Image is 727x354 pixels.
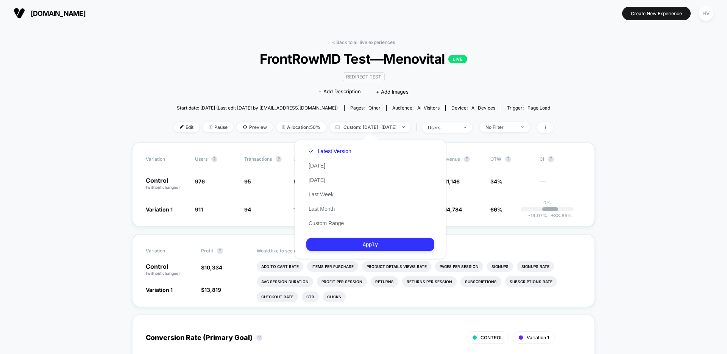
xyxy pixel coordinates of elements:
[180,125,184,129] img: edit
[543,200,551,205] p: 0%
[330,122,410,132] span: Custom: [DATE] - [DATE]
[306,191,336,198] button: Last Week
[14,8,25,19] img: Visually logo
[11,7,88,19] button: [DOMAIN_NAME]
[146,185,180,190] span: (without changes)
[414,122,422,133] span: |
[547,213,572,218] span: 38.85 %
[402,276,457,287] li: Returns Per Session
[256,335,262,341] button: ?
[487,261,513,272] li: Signups
[540,156,581,162] span: CI
[546,205,548,211] p: |
[146,206,173,213] span: Variation 1
[302,291,319,302] li: Ctr
[417,105,440,111] span: All Visitors
[527,105,550,111] span: Page Load
[551,213,554,218] span: +
[332,39,395,45] a: < Back to all live experiences
[507,105,550,111] div: Trigger:
[146,156,187,162] span: Variation
[699,6,713,21] div: HV
[195,156,207,162] span: users
[485,124,516,130] div: No Filter
[257,261,303,272] li: Add To Cart Rate
[282,125,285,129] img: rebalance
[402,126,405,128] img: end
[195,206,203,213] span: 911
[146,263,193,276] p: Control
[201,248,213,254] span: Profit
[257,291,298,302] li: Checkout Rate
[368,105,381,111] span: other
[306,238,434,251] button: Apply
[217,248,223,254] button: ?
[306,220,346,227] button: Custom Range
[257,248,582,254] p: Would like to see more reports?
[193,51,534,67] span: FrontRowMD Test—Menovital
[490,206,502,213] span: 66%
[146,177,187,190] p: Control
[195,178,205,185] span: 976
[696,6,716,21] button: HV
[445,105,501,111] span: Device:
[471,105,495,111] span: all devices
[276,156,282,162] button: ?
[521,126,524,128] img: end
[481,335,503,340] span: CONTROL
[548,156,554,162] button: ?
[622,7,691,20] button: Create New Experience
[244,156,272,162] span: Transactions
[204,264,222,271] span: 10,334
[306,148,354,155] button: Latest Version
[211,156,217,162] button: ?
[527,335,549,340] span: Variation 1
[464,127,466,128] img: end
[257,276,313,287] li: Avg Session Duration
[146,271,180,276] span: (without changes)
[343,72,385,81] span: Redirect Test
[244,206,251,213] span: 94
[318,88,361,96] span: + Add Description
[392,105,440,111] div: Audience:
[540,179,581,190] span: ---
[464,156,470,162] button: ?
[376,89,409,95] span: + Add Images
[244,178,251,185] span: 95
[505,156,511,162] button: ?
[323,291,346,302] li: Clicks
[201,287,221,293] span: $
[31,9,86,17] span: [DOMAIN_NAME]
[203,122,233,132] span: Pause
[371,276,398,287] li: Returns
[460,276,501,287] li: Subscriptions
[276,122,326,132] span: Allocation: 50%
[306,205,337,212] button: Last Month
[435,261,483,272] li: Pages Per Session
[237,122,273,132] span: Preview
[209,125,212,129] img: end
[528,213,547,218] span: -19.07 %
[146,287,173,293] span: Variation 1
[177,105,338,111] span: Start date: [DATE] (Last edit [DATE] by [EMAIL_ADDRESS][DOMAIN_NAME])
[428,125,458,130] div: users
[490,178,502,185] span: 34%
[335,125,340,129] img: calendar
[505,276,557,287] li: Subscriptions Rate
[174,122,199,132] span: Edit
[448,55,467,63] p: LIVE
[490,156,532,162] span: OTW
[317,276,367,287] li: Profit Per Session
[201,264,222,271] span: $
[306,177,328,183] button: [DATE]
[204,287,221,293] span: 13,819
[517,261,554,272] li: Signups Rate
[146,248,187,254] span: Variation
[350,105,381,111] div: Pages:
[306,162,328,169] button: [DATE]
